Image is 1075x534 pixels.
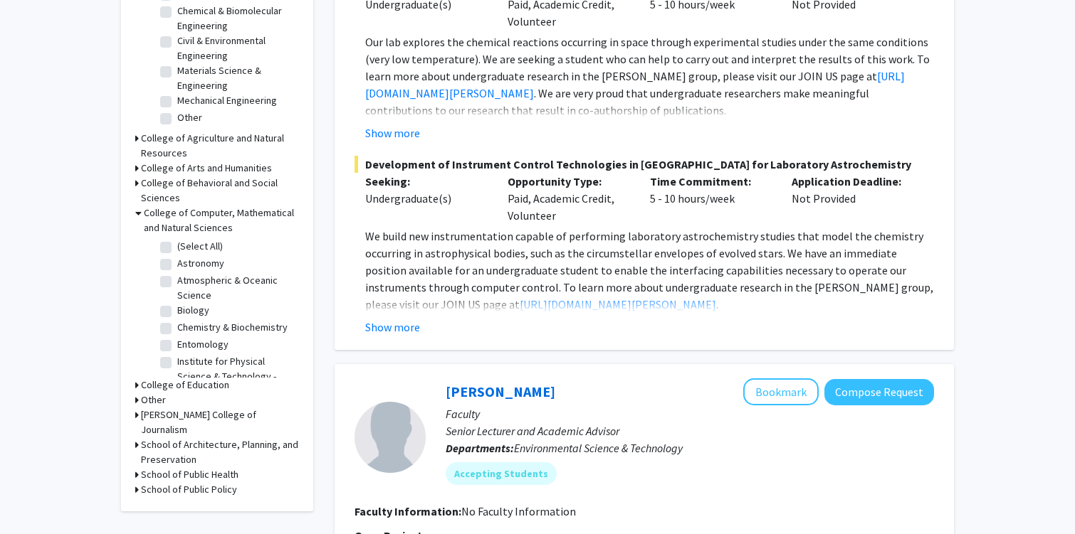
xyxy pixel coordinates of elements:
div: Undergraduate(s) [365,190,486,207]
label: Mechanical Engineering [177,93,277,108]
label: Other [177,110,202,125]
p: Senior Lecturer and Academic Advisor [446,422,934,439]
label: Chemistry & Biochemistry [177,320,288,335]
label: Atmospheric & Oceanic Science [177,273,295,303]
button: Add Jose-Luis Izursa to Bookmarks [743,378,819,405]
p: Application Deadline: [792,173,913,190]
button: Compose Request to Jose-Luis Izursa [824,379,934,405]
label: (Select All) [177,239,223,254]
div: 5 - 10 hours/week [639,173,782,224]
h3: College of Arts and Humanities [141,161,272,176]
p: Our lab explores the chemical reactions occurring in space through experimental studies under the... [365,33,934,119]
label: Chemical & Biomolecular Engineering [177,4,295,33]
b: Faculty Information: [355,504,461,518]
iframe: Chat [11,470,61,523]
mat-chip: Accepting Students [446,462,557,485]
p: We build new instrumentation capable of performing laboratory astrochemistry studies that model t... [365,228,934,313]
h3: [PERSON_NAME] College of Journalism [141,407,299,437]
button: Show more [365,319,420,336]
h3: School of Public Health [141,467,238,482]
h3: College of Education [141,378,229,393]
h3: School of Architecture, Planning, and Preservation [141,437,299,467]
label: Materials Science & Engineering [177,63,295,93]
label: Astronomy [177,256,224,271]
h3: College of Agriculture and Natural Resources [141,131,299,161]
label: Institute for Physical Science & Technology - Biophysics [177,354,295,399]
b: Departments: [446,441,514,455]
p: Seeking: [365,173,486,190]
label: Biology [177,303,209,318]
a: [URL][DOMAIN_NAME][PERSON_NAME] [520,297,716,311]
label: Entomology [177,337,229,352]
a: [PERSON_NAME] [446,383,555,400]
h3: College of Computer, Mathematical and Natural Sciences [144,205,299,235]
span: Environmental Science & Technology [514,441,683,455]
p: Time Commitment: [650,173,771,190]
p: Faculty [446,405,934,422]
span: No Faculty Information [461,504,576,518]
h3: College of Behavioral and Social Sciences [141,176,299,205]
button: Show more [365,124,420,141]
div: Paid, Academic Credit, Volunteer [497,173,639,224]
span: Development of Instrument Control Technologies in [GEOGRAPHIC_DATA] for Laboratory Astrochemistry [355,156,934,173]
p: Opportunity Type: [508,173,629,190]
div: Not Provided [781,173,923,224]
h3: Other [141,393,166,407]
label: Civil & Environmental Engineering [177,33,295,63]
h3: School of Public Policy [141,482,237,497]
